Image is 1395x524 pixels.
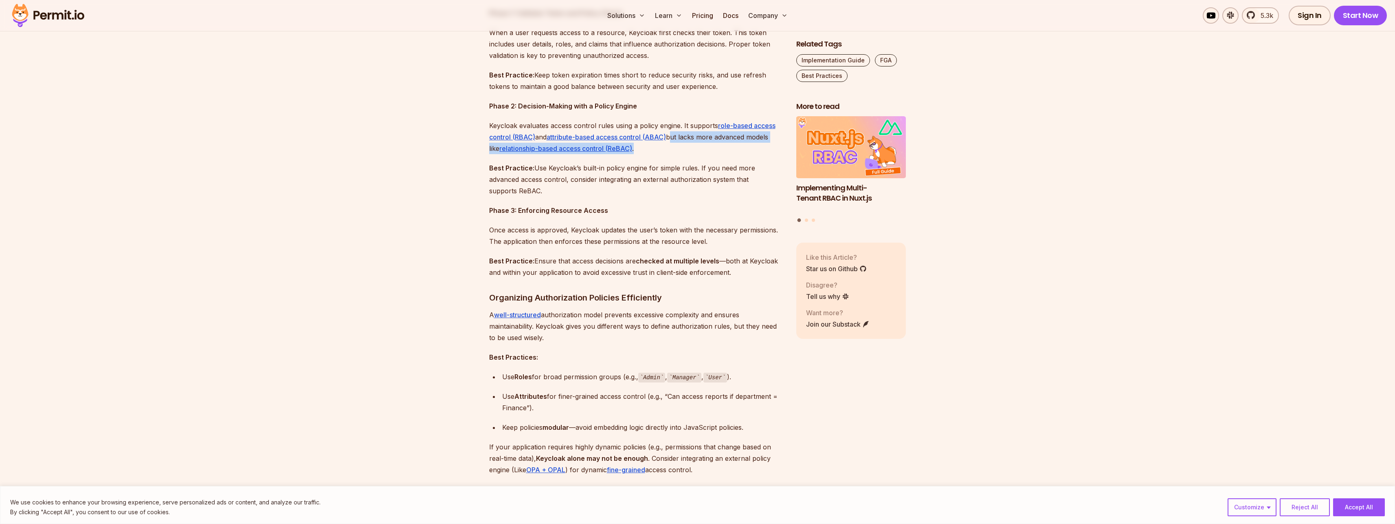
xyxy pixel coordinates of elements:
[489,291,783,304] h3: Organizing Authorization Policies Efficiently
[1280,498,1330,516] button: Reject All
[489,71,534,79] strong: Best Practice:
[514,392,547,400] strong: Attributes
[667,373,701,382] code: Manager
[489,255,783,278] p: Ensure that access decisions are —both at Keycloak and within your application to avoid excessive...
[806,292,849,301] a: Tell us why
[10,497,321,507] p: We use cookies to enhance your browsing experience, serve personalized ads or content, and analyz...
[543,423,569,431] strong: modular
[1228,498,1276,516] button: Customize
[10,507,321,517] p: By clicking "Accept All", you consent to our use of cookies.
[489,27,783,61] p: When a user requests access to a resource, Keycloak first checks their token. This token includes...
[806,308,870,318] p: Want more?
[806,252,867,262] p: Like this Article?
[806,319,870,329] a: Join our Substack
[489,122,775,141] a: role-based access control (RBAC)
[703,373,727,382] code: User
[689,7,716,24] a: Pricing
[1289,6,1331,25] a: Sign In
[489,120,783,154] p: Keycloak evaluates access control rules using a policy engine. It supports and but lacks more adv...
[489,353,538,361] strong: Best Practices:
[812,219,815,222] button: Go to slide 3
[796,70,848,82] a: Best Practices
[502,371,783,383] div: Use for broad permission groups (e.g., , , ).
[797,219,801,222] button: Go to slide 1
[796,117,906,179] img: Implementing Multi-Tenant RBAC in Nuxt.js
[806,280,849,290] p: Disagree?
[875,54,897,66] a: FGA
[499,144,632,153] a: relationship-based access control (ReBAC)
[489,257,534,265] strong: Best Practice:
[638,373,666,382] code: Admin
[489,69,783,92] p: Keep token expiration times short to reduce security risks, and use refresh tokens to maintain a ...
[502,391,783,413] div: Use for finer-grained access control (e.g., “Can access reports if department = Finance”).
[652,7,685,24] button: Learn
[796,183,906,203] h3: Implementing Multi-Tenant RBAC in Nuxt.js
[796,117,906,223] div: Posts
[796,39,906,49] h2: Related Tags
[536,454,648,462] strong: Keycloak alone may not be enough
[796,117,906,214] li: 1 of 3
[1242,7,1279,24] a: 5.3k
[1334,6,1387,25] a: Start Now
[796,54,870,66] a: Implementation Guide
[805,219,808,222] button: Go to slide 2
[1256,11,1273,20] span: 5.3k
[8,2,88,29] img: Permit logo
[489,162,783,197] p: Use Keycloak’s built-in policy engine for simple rules. If you need more advanced access control,...
[806,264,867,274] a: Star us on Github
[745,7,791,24] button: Company
[547,133,666,141] a: attribute-based access control (ABAC)
[494,311,541,319] a: well-structured
[489,224,783,247] p: Once access is approved, Keycloak updates the user’s token with the necessary permissions. The ap...
[1333,498,1385,516] button: Accept All
[604,7,648,24] button: Solutions
[502,422,783,433] div: Keep policies —avoid embedding logic directly into JavaScript policies.
[526,466,565,474] a: OPA + OPAL
[720,7,742,24] a: Docs
[489,309,783,343] p: A authorization model prevents excessive complexity and ensures maintainability. Keycloak gives y...
[607,466,645,474] a: fine-grained
[489,206,608,214] strong: Phase 3: Enforcing Resource Access
[796,102,906,112] h2: More to read
[514,373,532,381] strong: Roles
[489,164,534,172] strong: Best Practice:
[489,102,637,110] strong: Phase 2: Decision-Making with a Policy Engine
[636,257,719,265] strong: checked at multiple levels
[489,441,783,475] p: If your application requires highly dynamic policies (e.g., permissions that change based on real...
